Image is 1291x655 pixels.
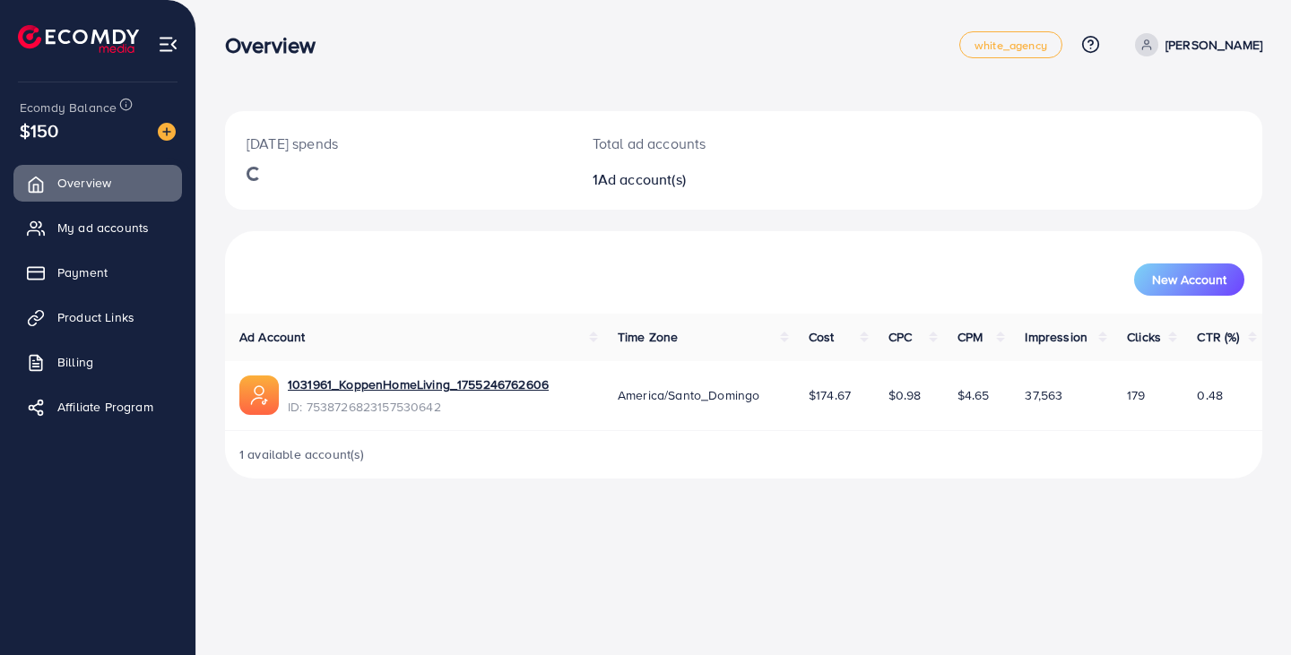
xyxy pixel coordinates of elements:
[1128,33,1262,56] a: [PERSON_NAME]
[239,328,306,346] span: Ad Account
[239,445,365,463] span: 1 available account(s)
[975,39,1047,51] span: white_agency
[809,328,835,346] span: Cost
[1152,273,1226,286] span: New Account
[1127,328,1161,346] span: Clicks
[247,133,550,154] p: [DATE] spends
[593,133,809,154] p: Total ad accounts
[57,398,153,416] span: Affiliate Program
[158,123,176,141] img: image
[158,34,178,55] img: menu
[1197,386,1223,404] span: 0.48
[20,99,117,116] span: Ecomdy Balance
[618,328,678,346] span: Time Zone
[239,375,279,415] img: ic-ads-acc.e4c84228.svg
[288,398,549,416] span: ID: 7538726823157530642
[1025,386,1062,404] span: 37,563
[593,171,809,188] h2: 1
[20,117,59,143] span: $150
[959,31,1062,58] a: white_agency
[598,169,686,189] span: Ad account(s)
[1025,328,1087,346] span: Impression
[13,389,182,425] a: Affiliate Program
[957,328,983,346] span: CPM
[888,328,912,346] span: CPC
[57,174,111,192] span: Overview
[57,263,108,281] span: Payment
[888,386,922,404] span: $0.98
[1197,328,1239,346] span: CTR (%)
[1127,386,1145,404] span: 179
[13,344,182,380] a: Billing
[18,25,139,53] img: logo
[288,375,549,393] a: 1031961_KoppenHomeLiving_1755246762606
[957,386,990,404] span: $4.65
[225,32,330,58] h3: Overview
[618,386,759,404] span: America/Santo_Domingo
[13,254,182,290] a: Payment
[57,219,149,237] span: My ad accounts
[1165,34,1262,56] p: [PERSON_NAME]
[1134,263,1244,296] button: New Account
[13,210,182,246] a: My ad accounts
[57,308,134,326] span: Product Links
[13,299,182,335] a: Product Links
[809,386,851,404] span: $174.67
[57,353,93,371] span: Billing
[13,165,182,201] a: Overview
